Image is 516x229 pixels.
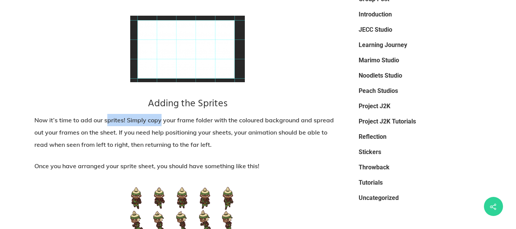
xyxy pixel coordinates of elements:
[359,192,482,204] a: Uncategorized
[359,177,482,189] a: Tutorials
[34,114,341,160] p: Now it’s time to add our sprites! Simply copy your frame folder with the coloured background and ...
[359,115,482,128] a: Project J2K Tutorials
[359,100,482,112] a: Project J2K
[359,131,482,143] a: Reflection
[359,39,482,51] a: Learning Journey
[34,97,341,111] h3: Adding the Sprites
[359,8,482,21] a: Introduction
[359,85,482,97] a: Peach Studios
[359,146,482,158] a: Stickers
[359,24,482,36] a: JECC Studio
[359,161,482,174] a: Throwback
[359,54,482,67] a: Marimo Studio
[34,160,341,181] p: Once you have arranged your sprite sheet, you should have something like this!
[359,70,482,82] a: Noodlets Studio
